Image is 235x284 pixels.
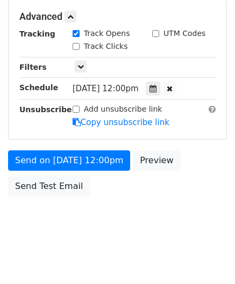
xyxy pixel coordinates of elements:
strong: Tracking [19,30,55,38]
label: Track Opens [84,28,130,39]
label: Add unsubscribe link [84,104,162,115]
iframe: Chat Widget [181,232,235,284]
h5: Advanced [19,11,216,23]
label: Track Clicks [84,41,128,52]
a: Copy unsubscribe link [73,118,169,127]
label: UTM Codes [163,28,205,39]
a: Send Test Email [8,176,90,196]
strong: Filters [19,63,47,71]
strong: Unsubscribe [19,105,72,114]
strong: Schedule [19,83,58,92]
a: Send on [DATE] 12:00pm [8,150,130,171]
a: Preview [133,150,180,171]
span: [DATE] 12:00pm [73,84,139,93]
